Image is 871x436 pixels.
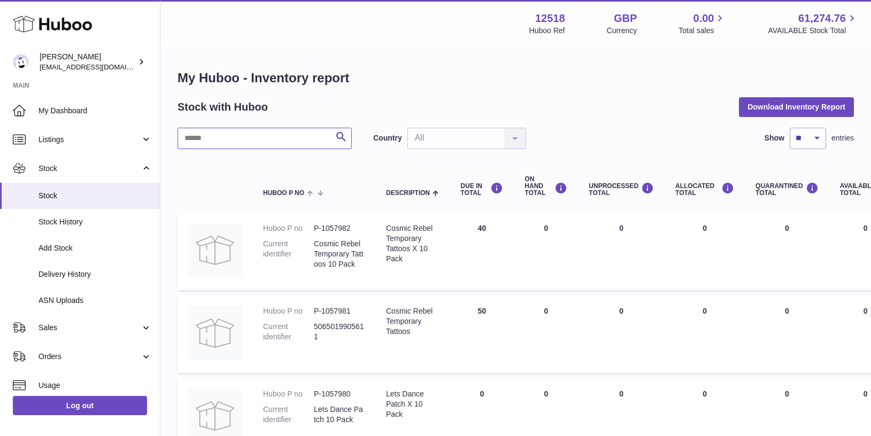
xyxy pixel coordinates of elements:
div: ALLOCATED Total [675,182,734,197]
dd: P-1057982 [314,223,365,233]
td: 0 [514,213,578,290]
div: Lets Dance Patch X 10 Pack [386,389,439,419]
h1: My Huboo - Inventory report [178,69,854,87]
div: Cosmic Rebel Temporary Tattoos [386,306,439,337]
div: UNPROCESSED Total [589,182,654,197]
span: Stock [38,163,141,174]
dt: Current identifier [263,404,314,425]
span: Total sales [679,26,726,36]
td: 0 [578,213,665,290]
span: Stock [38,191,152,201]
span: Listings [38,135,141,145]
strong: 12518 [535,11,565,26]
span: Orders [38,352,141,362]
div: Currency [607,26,637,36]
td: 0 [665,213,745,290]
div: Huboo Ref [529,26,565,36]
label: Show [765,133,784,143]
span: Sales [38,323,141,333]
span: 0.00 [693,11,714,26]
td: 0 [578,295,665,373]
span: 61,274.76 [798,11,846,26]
a: 0.00 Total sales [679,11,726,36]
span: 0 [785,390,789,398]
dt: Huboo P no [263,306,314,316]
span: Delivery History [38,269,152,279]
dd: Cosmic Rebel Temporary Tattoos 10 Pack [314,239,365,269]
button: Download Inventory Report [739,97,854,116]
span: ASN Uploads [38,295,152,306]
td: 40 [450,213,514,290]
label: Country [373,133,402,143]
img: product image [188,306,242,360]
a: 61,274.76 AVAILABLE Stock Total [768,11,858,36]
dd: 5065019905611 [314,322,365,342]
div: QUARANTINED Total [756,182,819,197]
a: Log out [13,396,147,415]
dd: Lets Dance Patch 10 Pack [314,404,365,425]
span: [EMAIL_ADDRESS][DOMAIN_NAME] [40,63,157,71]
img: caitlin@fancylamp.co [13,54,29,70]
span: Huboo P no [263,190,304,197]
div: ON HAND Total [525,176,567,197]
span: Stock History [38,217,152,227]
span: Usage [38,380,152,391]
span: AVAILABLE Stock Total [768,26,858,36]
dt: Current identifier [263,322,314,342]
div: [PERSON_NAME] [40,52,136,72]
td: 0 [665,295,745,373]
div: DUE IN TOTAL [460,182,503,197]
span: My Dashboard [38,106,152,116]
dt: Huboo P no [263,223,314,233]
img: product image [188,223,242,277]
td: 0 [514,295,578,373]
dd: P-1057980 [314,389,365,399]
dd: P-1057981 [314,306,365,316]
span: 0 [785,307,789,315]
strong: GBP [614,11,637,26]
span: Description [386,190,430,197]
h2: Stock with Huboo [178,100,268,114]
span: Add Stock [38,243,152,253]
dt: Current identifier [263,239,314,269]
dt: Huboo P no [263,389,314,399]
td: 50 [450,295,514,373]
span: 0 [785,224,789,232]
div: Cosmic Rebel Temporary Tattoos X 10 Pack [386,223,439,264]
span: entries [831,133,854,143]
